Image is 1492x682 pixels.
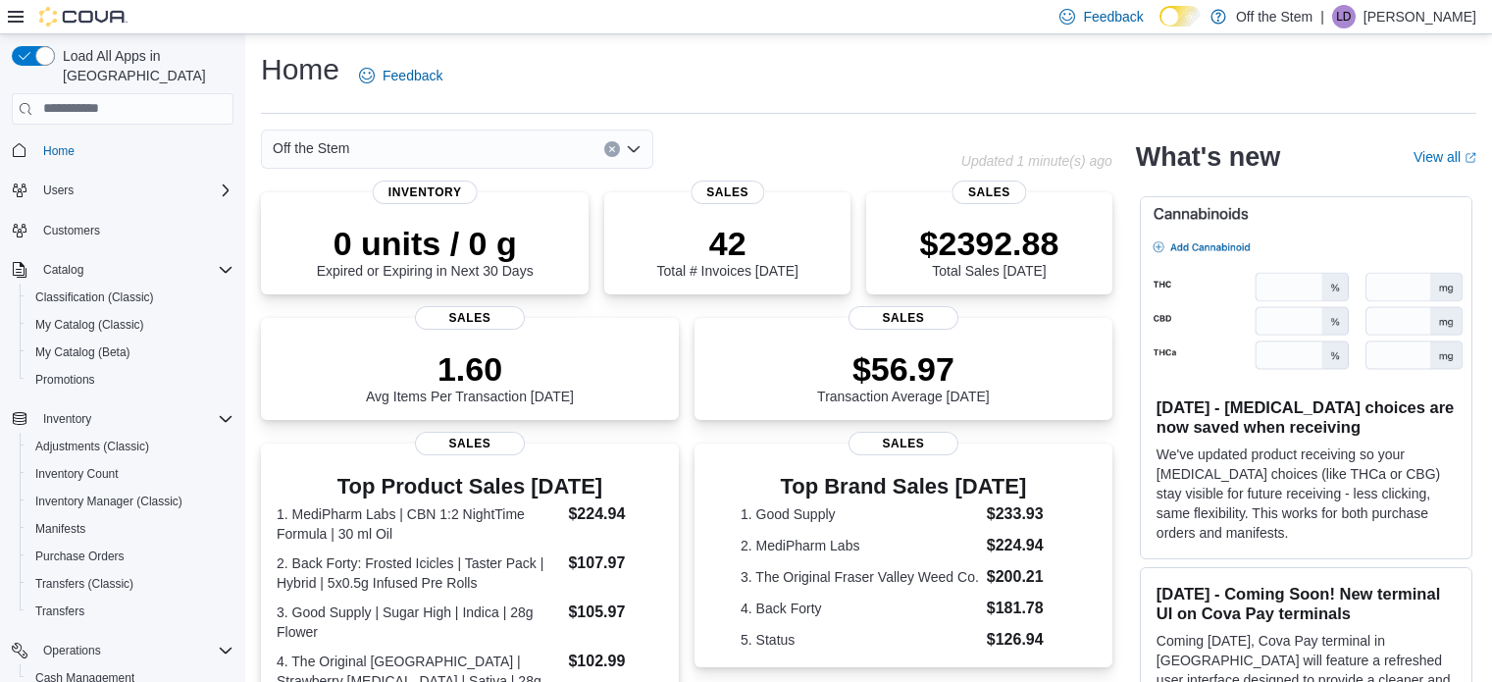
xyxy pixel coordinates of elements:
[35,603,84,619] span: Transfers
[987,628,1066,652] dd: $126.94
[43,183,74,198] span: Users
[741,630,979,650] dt: 5. Status
[741,504,979,524] dt: 1. Good Supply
[35,258,91,282] button: Catalog
[35,179,233,202] span: Users
[27,490,233,513] span: Inventory Manager (Classic)
[817,349,990,389] p: $56.97
[626,141,642,157] button: Open list of options
[27,600,233,623] span: Transfers
[27,462,233,486] span: Inventory Count
[20,284,241,311] button: Classification (Classic)
[415,432,525,455] span: Sales
[35,218,233,242] span: Customers
[27,545,233,568] span: Purchase Orders
[920,224,1059,279] div: Total Sales [DATE]
[27,341,233,364] span: My Catalog (Beta)
[27,435,233,458] span: Adjustments (Classic)
[20,339,241,366] button: My Catalog (Beta)
[20,433,241,460] button: Adjustments (Classic)
[1136,141,1280,173] h2: What's new
[35,407,99,431] button: Inventory
[987,565,1066,589] dd: $200.21
[43,643,101,658] span: Operations
[261,50,339,89] h1: Home
[317,224,534,279] div: Expired or Expiring in Next 30 Days
[4,136,241,165] button: Home
[43,143,75,159] span: Home
[1157,445,1456,543] p: We've updated product receiving so your [MEDICAL_DATA] choices (like THCa or CBG) stay visible fo...
[741,536,979,555] dt: 2. MediPharm Labs
[920,224,1059,263] p: $2392.88
[27,462,127,486] a: Inventory Count
[35,466,119,482] span: Inventory Count
[952,181,1026,204] span: Sales
[43,411,91,427] span: Inventory
[55,46,233,85] span: Load All Apps in [GEOGRAPHIC_DATA]
[817,349,990,404] div: Transaction Average [DATE]
[27,490,190,513] a: Inventory Manager (Classic)
[1465,152,1476,164] svg: External link
[987,502,1066,526] dd: $233.93
[35,344,130,360] span: My Catalog (Beta)
[27,368,103,392] a: Promotions
[27,600,92,623] a: Transfers
[27,286,233,309] span: Classification (Classic)
[277,504,560,544] dt: 1. MediPharm Labs | CBN 1:2 NightTime Formula | 30 ml Oil
[741,475,1066,498] h3: Top Brand Sales [DATE]
[20,598,241,625] button: Transfers
[604,141,620,157] button: Clear input
[35,289,154,305] span: Classification (Classic)
[35,372,95,388] span: Promotions
[20,460,241,488] button: Inventory Count
[20,366,241,393] button: Promotions
[35,494,182,509] span: Inventory Manager (Classic)
[4,177,241,204] button: Users
[373,181,478,204] span: Inventory
[568,551,662,575] dd: $107.97
[366,349,574,404] div: Avg Items Per Transaction [DATE]
[20,515,241,543] button: Manifests
[273,136,349,160] span: Off the Stem
[35,439,149,454] span: Adjustments (Classic)
[741,599,979,618] dt: 4. Back Forty
[43,262,83,278] span: Catalog
[383,66,442,85] span: Feedback
[27,545,132,568] a: Purchase Orders
[39,7,128,26] img: Cova
[35,139,82,163] a: Home
[35,521,85,537] span: Manifests
[20,488,241,515] button: Inventory Manager (Classic)
[4,405,241,433] button: Inventory
[1159,6,1201,26] input: Dark Mode
[20,311,241,339] button: My Catalog (Classic)
[1320,5,1324,28] p: |
[27,313,233,337] span: My Catalog (Classic)
[35,258,233,282] span: Catalog
[27,368,233,392] span: Promotions
[1159,26,1160,27] span: Dark Mode
[849,432,958,455] span: Sales
[4,637,241,664] button: Operations
[568,650,662,673] dd: $102.99
[20,543,241,570] button: Purchase Orders
[1336,5,1351,28] span: LD
[277,553,560,593] dt: 2. Back Forty: Frosted Icicles | Taster Pack | Hybrid | 5x0.5g Infused Pre Rolls
[35,138,233,163] span: Home
[1157,397,1456,437] h3: [DATE] - [MEDICAL_DATA] choices are now saved when receiving
[961,153,1112,169] p: Updated 1 minute(s) ago
[35,407,233,431] span: Inventory
[415,306,525,330] span: Sales
[27,517,233,541] span: Manifests
[1363,5,1476,28] p: [PERSON_NAME]
[35,639,233,662] span: Operations
[35,639,109,662] button: Operations
[741,567,979,587] dt: 3. The Original Fraser Valley Weed Co.
[849,306,958,330] span: Sales
[317,224,534,263] p: 0 units / 0 g
[35,179,81,202] button: Users
[366,349,574,389] p: 1.60
[35,219,108,242] a: Customers
[691,181,764,204] span: Sales
[27,572,233,596] span: Transfers (Classic)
